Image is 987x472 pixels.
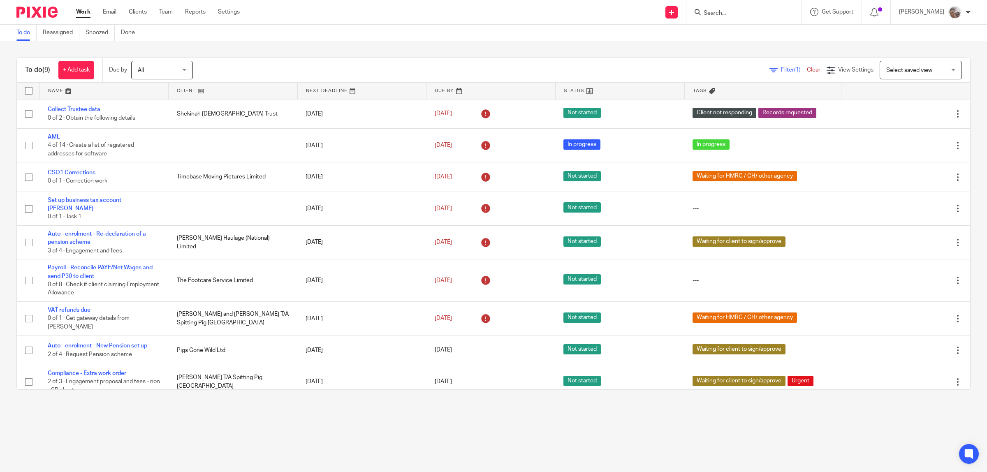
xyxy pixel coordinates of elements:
td: [PERSON_NAME] Haulage (National) Limited [169,226,298,259]
td: [DATE] [297,226,426,259]
a: Team [159,8,173,16]
a: VAT refunds due [48,307,90,313]
span: [DATE] [435,174,452,180]
td: Timebase Moving Pictures Limited [169,162,298,192]
span: Waiting for client to sign/approve [693,376,785,386]
span: Waiting for client to sign/approve [693,344,785,354]
p: Due by [109,66,127,74]
span: 3 of 4 · Engagement and fees [48,248,122,254]
span: 2 of 3 · Engagement proposal and fees - non - SP client [48,379,160,393]
a: Reassigned [43,25,79,41]
input: Search [703,10,777,17]
td: The Footcare Service Limited [169,259,298,302]
span: Waiting for client to sign/approve [693,236,785,247]
span: Not started [563,202,601,213]
a: Email [103,8,116,16]
span: Not started [563,344,601,354]
span: Select saved view [886,67,932,73]
span: [DATE] [435,316,452,322]
span: [DATE] [435,379,452,385]
span: 0 of 8 · Check if client claiming Employment Allowance [48,282,159,296]
td: [DATE] [297,259,426,302]
td: Shekinah [DEMOGRAPHIC_DATA] Trust [169,99,298,128]
span: Not started [563,274,601,285]
span: 0 of 1 · Task 1 [48,214,81,220]
span: [DATE] [435,206,452,211]
span: In progress [563,139,600,150]
img: me.jpg [948,6,962,19]
h1: To do [25,66,50,74]
div: --- [693,276,833,285]
span: (1) [794,67,801,73]
a: To do [16,25,37,41]
span: 0 of 2 · Obtain the following details [48,115,135,121]
a: Set up business tax account [PERSON_NAME] [48,197,121,211]
a: Reports [185,8,206,16]
span: View Settings [838,67,873,73]
td: [DATE] [297,365,426,398]
a: Auto - enrolment - New Pension set up [48,343,147,349]
span: Client not responding [693,108,756,118]
a: Settings [218,8,240,16]
a: AML [48,134,60,140]
a: Work [76,8,90,16]
td: [DATE] [297,99,426,128]
span: Waiting for HMRC / CH/ other agency [693,171,797,181]
td: [DATE] [297,302,426,335]
span: 2 of 4 · Request Pension scheme [48,352,132,357]
span: (9) [42,67,50,73]
span: Not started [563,108,601,118]
a: + Add task [58,61,94,79]
img: Pixie [16,7,58,18]
td: Pigs Gone Wild Ltd [169,335,298,365]
span: All [138,67,144,73]
span: Not started [563,171,601,181]
a: Collect Trustee data [48,106,100,112]
span: [DATE] [435,239,452,245]
a: Compliance - Extra work order [48,370,126,376]
span: [DATE] [435,278,452,283]
span: Urgent [788,376,813,386]
a: Done [121,25,141,41]
td: [DATE] [297,335,426,365]
a: CSO1 Corrections [48,170,95,176]
a: Clients [129,8,147,16]
span: Not started [563,376,601,386]
span: 4 of 14 · Create a list of registered addresses for software [48,143,134,157]
span: Records requested [758,108,816,118]
span: Waiting for HMRC / CH/ other agency [693,312,797,323]
span: [DATE] [435,111,452,117]
span: In progress [693,139,730,150]
td: [DATE] [297,192,426,225]
div: --- [693,204,833,213]
span: [DATE] [435,142,452,148]
a: Payroll - Reconcile PAYE/Net Wages and send P30 to client [48,265,153,279]
span: Not started [563,236,601,247]
td: [PERSON_NAME] T/A Spitting Pig [GEOGRAPHIC_DATA] [169,365,298,398]
a: Snoozed [86,25,115,41]
span: Get Support [822,9,853,15]
span: Tags [693,88,707,93]
span: 0 of 1 · Correction work [48,178,107,184]
td: [DATE] [297,128,426,162]
span: [DATE] [435,347,452,353]
td: [PERSON_NAME] and [PERSON_NAME] T/A Spitting Pig [GEOGRAPHIC_DATA] [169,302,298,335]
p: [PERSON_NAME] [899,8,944,16]
td: [DATE] [297,162,426,192]
a: Auto - enrolment - Re-declaration of a pension scheme [48,231,146,245]
span: 0 of 1 · Get gateway details from [PERSON_NAME] [48,316,130,330]
a: Clear [807,67,820,73]
span: Filter [781,67,807,73]
span: Not started [563,312,601,323]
